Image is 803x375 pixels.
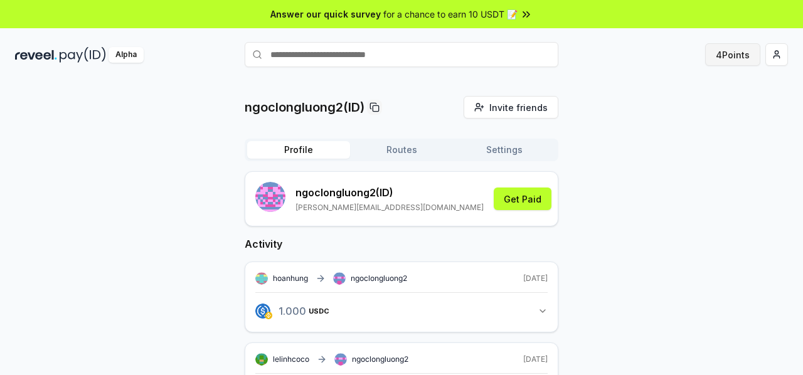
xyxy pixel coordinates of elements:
img: pay_id [60,47,106,63]
div: Alpha [109,47,144,63]
img: logo.png [265,312,272,319]
button: 4Points [705,43,760,66]
span: lelinhcoco [273,354,309,364]
p: ngoclongluong2 (ID) [295,185,484,200]
span: [DATE] [523,354,548,364]
span: [DATE] [523,273,548,283]
button: Invite friends [464,96,558,119]
button: Settings [453,141,556,159]
h2: Activity [245,236,558,251]
p: [PERSON_NAME][EMAIL_ADDRESS][DOMAIN_NAME] [295,203,484,213]
span: Answer our quick survey [270,8,381,21]
img: reveel_dark [15,47,57,63]
span: hoanhung [273,273,308,283]
p: ngoclongluong2(ID) [245,98,364,116]
span: USDC [309,307,329,315]
span: ngoclongluong2 [351,273,407,283]
span: ngoclongluong2 [352,354,408,364]
img: logo.png [255,304,270,319]
button: 1.000USDC [255,300,548,322]
button: Profile [247,141,350,159]
button: Routes [350,141,453,159]
button: Get Paid [494,187,551,210]
span: Invite friends [489,101,548,114]
span: for a chance to earn 10 USDT 📝 [383,8,518,21]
